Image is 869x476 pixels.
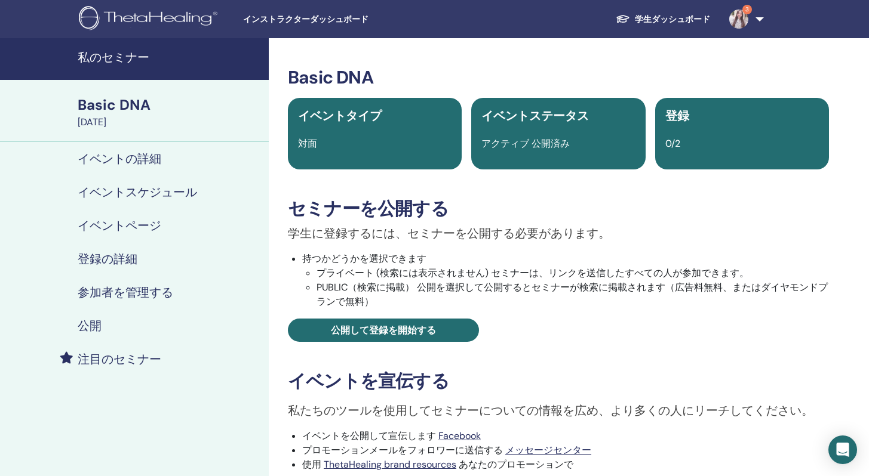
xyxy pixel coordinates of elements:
[78,185,197,199] h4: イベントスケジュール
[742,5,752,14] span: 3
[78,115,262,129] div: [DATE]
[331,324,436,336] span: 公開して登録を開始する
[78,218,161,233] h4: イベントページ
[505,444,591,456] a: メッセージセンター
[302,252,829,309] li: 持つかどうかを選択できます
[481,137,570,150] span: アクティブ 公開済み
[317,266,829,280] li: プライベート (検索には表示されません) セミナーは、リンクを送信したすべての人が参加できます。
[298,108,382,123] span: イベントタイプ
[302,443,829,458] li: プロモーションメールをフォロワーに送信する
[78,50,262,64] h4: 私のセミナー
[302,429,829,443] li: イベントを公開して宣伝します
[616,14,630,24] img: graduation-cap-white.svg
[317,280,829,309] li: PUBLIC（検索に掲載） 公開を選択して公開するとセミナーが検索に掲載されます（広告料無料、またはダイヤモンドプランで無料）
[78,285,173,299] h4: 参加者を管理する
[288,319,479,342] a: 公開して登録を開始する
[78,319,102,333] h4: 公開
[78,252,137,266] h4: 登録の詳細
[78,95,262,115] div: Basic DNA
[288,67,829,88] h3: Basic DNA
[78,352,161,366] h4: 注目のセミナー
[288,401,829,419] p: 私たちのツールを使用してセミナーについての情報を広め、より多くの人にリーチしてください。
[298,137,317,150] span: 対面
[70,95,269,129] a: Basic DNA[DATE]
[302,458,829,472] li: 使用 あなたのプロモーションで
[729,10,748,29] img: default.jpg
[438,429,481,442] a: Facebook
[79,6,222,33] img: logo.png
[78,152,161,166] h4: イベントの詳細
[665,137,680,150] span: 0/2
[481,108,589,123] span: イベントステータス
[324,458,456,471] a: ThetaHealing brand resources
[288,370,829,392] h3: イベントを宣伝する
[243,13,422,26] span: インストラクターダッシュボード
[665,108,689,123] span: 登録
[606,8,720,30] a: 学生ダッシュボード
[828,435,857,464] div: Open Intercom Messenger
[288,224,829,242] p: 学生に登録するには、セミナーを公開する必要があります。
[288,198,829,220] h3: セミナーを公開する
